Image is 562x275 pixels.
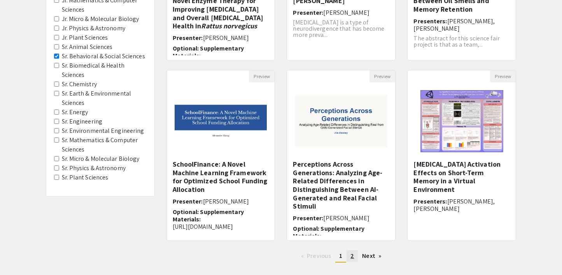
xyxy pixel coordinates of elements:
[413,17,495,33] span: [PERSON_NAME], [PERSON_NAME]
[413,34,499,49] span: The abstract for this science fair project is that as a team,...
[62,42,113,52] label: Sr. Animal Sciences
[62,136,147,154] label: Sr. Mathematics & Computer Sciences
[293,9,389,16] h6: Presenter:
[369,70,395,82] button: Preview
[203,34,249,42] span: [PERSON_NAME]
[62,14,139,24] label: Jr. Micro & Molecular Biology
[62,61,147,80] label: Sr. Biomedical & Health Sciences
[62,126,144,136] label: Sr. Environmental Engineering
[173,34,269,42] h6: Presenter:
[307,252,331,260] span: Previous
[339,252,342,260] span: 1
[293,214,389,222] h6: Presenter:
[166,70,275,241] div: Open Presentation <p>SchoolFinance: A Novel Machine Learning Framework for Optimized School Fundi...
[323,9,369,17] span: [PERSON_NAME]
[62,24,125,33] label: Jr. Physics & Astronomy
[166,250,516,263] ul: Pagination
[62,154,140,164] label: Sr. Micro & Molecular Biology
[407,70,516,241] div: Open Presentation <p><strong style="background-color: transparent; color: rgb(0, 0, 0);">Sympathe...
[173,44,244,60] span: Optional: Supplementary Materials:
[62,108,88,117] label: Sr. Energy
[201,21,257,30] em: Rattus norvegicus
[203,197,249,205] span: [PERSON_NAME]
[6,240,33,269] iframe: Chat
[287,87,395,155] img: <p><strong style="background-color: transparent; color: rgb(0, 0, 0);">Perceptions Across Generat...
[323,214,369,222] span: [PERSON_NAME]
[62,89,147,108] label: Sr. Earth & Environmental Sciences
[62,33,108,42] label: Jr. Plant Sciences
[62,173,109,182] label: Sr. Plant Sciences
[167,87,275,155] img: <p>SchoolFinance: A Novel Machine Learning Framework for Optimized School Funding Allocation</p>
[293,160,389,211] h5: Perceptions Across Generations: Analyzing Age-Related Differences in Distinguishing Between AI-Ge...
[413,198,510,212] h6: Presenters:
[413,82,511,160] img: <p><strong style="background-color: transparent; color: rgb(0, 0, 0);">Sympathetic Nervous System...
[173,198,269,205] h6: Presenter:
[173,223,269,230] p: [URL][DOMAIN_NAME]
[350,252,354,260] span: 2
[293,18,384,39] span: [MEDICAL_DATA] is a type of neurodivergence that has become more preva...
[62,164,126,173] label: Sr. Physics & Astronomy
[62,52,145,61] label: Sr. Behavioral & Social Sciences
[62,117,103,126] label: Sr. Engineering
[413,197,495,213] span: [PERSON_NAME], [PERSON_NAME]
[173,160,269,193] h5: SchoolFinance: A Novel Machine Learning Framework for Optimized School Funding Allocation
[62,80,97,89] label: Sr. Chemistry
[490,70,516,82] button: Preview
[249,70,275,82] button: Preview
[413,160,510,193] h5: [MEDICAL_DATA] Activation Effects on Short-Term Memory in a Virtual Environment
[293,225,364,240] span: Optional: Supplementary Materials:
[173,208,244,223] span: Optional: Supplementary Materials:
[413,17,510,32] h6: Presenters:
[358,250,385,262] a: Next page
[287,70,396,241] div: Open Presentation <p><strong style="background-color: transparent; color: rgb(0, 0, 0);">Percepti...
